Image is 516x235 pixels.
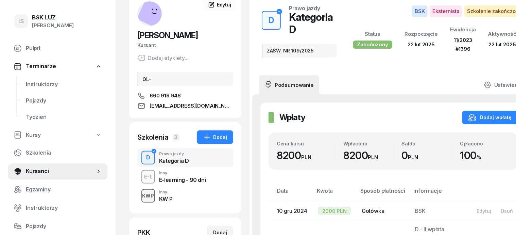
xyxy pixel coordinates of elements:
div: Szkolenia [137,132,169,142]
button: KWP [141,189,155,203]
a: Terminarze [8,59,107,74]
span: 10 gru 2024 [277,207,307,214]
button: E-L [141,170,155,184]
div: 100 [460,149,510,162]
span: IS [18,18,24,24]
div: E-L [141,172,155,181]
div: Rozpoczęcie [405,30,438,38]
span: Pojazdy [26,222,102,231]
div: Dodaj [203,133,227,141]
div: Wpłacono [343,141,393,146]
a: Pojazdy [20,93,107,109]
div: Edytuj [477,208,491,214]
div: Kursant [137,41,233,50]
div: Gotówka [362,207,404,216]
div: 8200 [277,149,335,162]
span: Instruktorzy [26,204,102,213]
div: Usuń [501,208,513,214]
div: E-learning - 90 dni [159,177,206,183]
a: Egzaminy [8,182,107,198]
span: Edytuj [217,2,231,7]
div: Cena kursu [277,141,335,146]
small: PLN [301,154,311,160]
a: Kursy [8,127,107,143]
button: Dodaj [197,130,233,144]
a: Pojazdy [8,218,107,235]
span: [PERSON_NAME] [137,30,198,40]
div: Prawo jazdy [159,152,189,156]
div: Saldo [402,141,451,146]
div: 2000 PLN [318,207,351,215]
th: Kwota [313,186,356,201]
span: 660 919 946 [150,92,181,100]
div: 11/2023 #1396 [450,36,476,53]
span: 22 lut 2025 [408,41,435,48]
button: D [141,151,155,164]
span: Egzaminy [26,185,102,194]
a: Kursanci [8,163,107,179]
a: Instruktorzy [8,200,107,216]
span: BSK [415,207,426,214]
div: Dodaj wpłatę [468,113,512,122]
small: PLN [408,154,418,160]
div: OL- [137,72,233,86]
div: Opłacono [460,141,510,146]
span: Pulpit [26,44,102,53]
a: Szkolenia [8,145,107,161]
a: Pulpit [8,40,107,57]
h2: Wpłaty [279,112,305,123]
div: [PERSON_NAME] [32,21,74,30]
span: Szkolenia [26,148,102,157]
div: D [143,152,153,163]
button: Edytuj [472,205,496,217]
a: 660 919 946 [137,92,233,100]
button: D [262,11,281,30]
span: Pojazdy [26,96,102,105]
span: D - II wpłata [415,226,444,233]
span: Instruktorzy [26,80,102,89]
span: Kursanci [26,167,95,176]
div: D [266,14,277,27]
a: Tydzień [20,109,107,125]
div: Status [353,30,392,38]
small: % [477,154,482,160]
span: BSK [412,5,428,17]
div: Zakończony [353,41,392,49]
small: PLN [368,154,378,160]
button: DPrawo jazdyKategoria D [137,148,233,167]
button: Dodaj etykiety... [137,54,189,62]
div: Inny [159,190,172,194]
th: Sposób płatności [356,186,409,201]
span: 3 [173,134,179,141]
div: Inny [159,171,206,175]
div: 8200 [343,149,393,162]
span: Eksternista [430,5,462,17]
div: Kategoria D [289,11,337,35]
span: Terminarze [26,62,56,71]
div: ZAŚW. NR 109/2025 [262,44,337,58]
div: KW P [159,196,172,202]
a: Instruktorzy [20,76,107,93]
span: [EMAIL_ADDRESS][DOMAIN_NAME] [150,102,233,110]
div: 0 [402,149,451,162]
div: Prawo jazdy [289,5,320,11]
button: KWPInnyKW P [137,186,233,205]
a: [EMAIL_ADDRESS][DOMAIN_NAME] [137,102,233,110]
a: Podsumowanie [259,75,319,94]
button: E-LInnyE-learning - 90 dni [137,167,233,186]
div: BSK LUZ [32,15,74,20]
div: KWP [140,191,157,200]
span: Kursy [26,131,41,140]
div: Ewidencja [450,25,476,34]
th: Data [269,186,313,201]
th: Informacje [409,186,466,201]
div: Kategoria D [159,158,189,163]
span: Tydzień [26,113,102,122]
